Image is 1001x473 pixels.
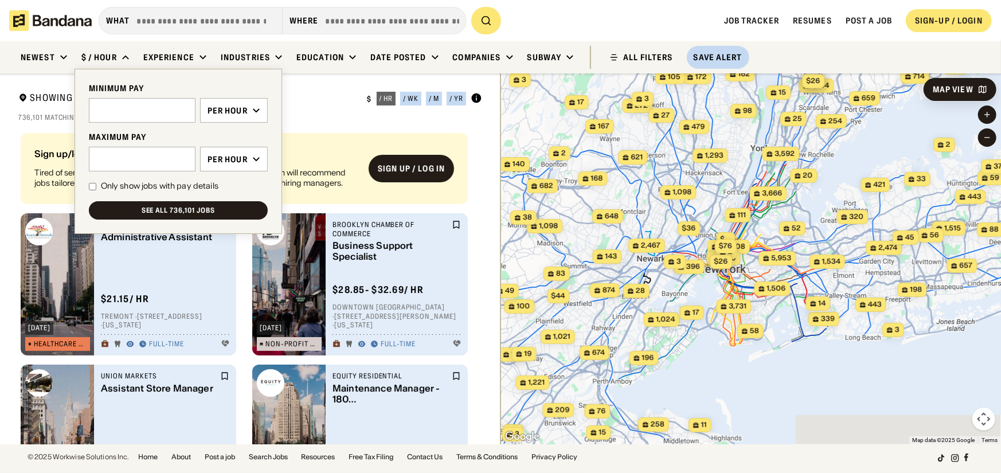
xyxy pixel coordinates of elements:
[333,303,461,330] div: Downtown [GEOGRAPHIC_DATA] · [STREET_ADDRESS][PERSON_NAME] · [US_STATE]
[693,308,699,318] span: 17
[9,10,92,31] img: Bandana logotype
[532,454,578,460] a: Privacy Policy
[592,348,605,358] span: 674
[641,241,660,251] span: 2,467
[724,15,779,26] a: Job Tracker
[636,286,645,296] span: 28
[846,15,892,26] a: Post a job
[138,454,158,460] a: Home
[429,95,439,102] div: / m
[539,181,553,191] span: 682
[691,122,705,132] span: 479
[868,300,882,310] span: 443
[18,128,482,444] div: grid
[990,225,999,234] span: 88
[511,350,524,359] span: 102
[528,378,545,388] span: 1,221
[959,261,972,271] span: 657
[380,95,393,102] div: / hr
[221,52,270,62] div: Industries
[205,454,235,460] a: Post a job
[762,189,782,198] span: 3,666
[34,167,359,188] div: Tired of sending out endless job applications? Bandana Match Team will recommend jobs tailored to...
[605,212,619,221] span: 648
[972,408,995,431] button: Map camera controls
[793,15,832,26] a: Resumes
[661,111,670,120] span: 27
[403,95,419,102] div: / wk
[644,94,649,104] span: 3
[598,122,609,131] span: 167
[142,207,215,214] div: See all 736,101 jobs
[623,53,672,61] div: ALL FILTERS
[89,83,268,93] div: MINIMUM PAY
[553,332,570,342] span: 1,021
[378,163,445,174] div: Sign up / Log in
[517,302,530,311] span: 100
[737,210,746,220] span: 111
[551,291,565,300] span: $44
[968,192,982,202] span: 443
[555,405,569,415] span: 209
[367,95,372,104] div: $
[577,97,584,107] span: 17
[651,420,664,429] span: 258
[28,325,50,331] div: [DATE]
[677,257,681,267] span: 3
[333,383,449,405] div: Maintenance Manager - 180 [GEOGRAPHIC_DATA]
[793,114,802,124] span: 25
[208,105,248,116] div: Per hour
[982,437,998,443] a: Terms (opens in new tab)
[862,93,875,103] span: 659
[591,174,603,183] span: 168
[895,325,900,335] span: 3
[686,262,700,272] span: 396
[719,241,732,250] span: $76
[656,315,675,325] span: 1,024
[349,454,394,460] a: Free Tax Filing
[505,286,514,296] span: 49
[917,174,926,184] span: 33
[605,252,617,261] span: 143
[522,75,526,85] span: 3
[370,52,426,62] div: Date Posted
[728,247,733,257] span: 2
[597,406,605,416] span: 76
[333,372,449,381] div: Equity Residential
[18,113,482,122] div: 736,101 matching jobs on [DOMAIN_NAME]
[523,213,532,222] span: 38
[803,171,812,181] span: 20
[792,224,801,233] span: 52
[561,148,566,158] span: 2
[265,341,319,347] div: Non-Profit & Public Service
[811,81,829,91] span: 1,754
[539,221,558,231] span: 1,098
[333,241,449,263] div: Business Support Specialist
[503,429,541,444] img: Google
[642,353,654,363] span: 196
[143,52,194,62] div: Experience
[333,220,449,238] div: Brooklyn Chamber of Commerce
[729,302,746,311] span: 3,731
[524,349,531,359] span: 19
[249,454,288,460] a: Search Jobs
[750,326,759,336] span: 58
[631,153,643,162] span: 621
[18,92,358,106] div: Showing 90,733 Verified Jobs
[701,420,707,430] span: 11
[25,369,53,397] img: Union Markets logo
[695,72,707,82] span: 172
[527,52,562,62] div: Subway
[296,52,344,62] div: Education
[694,52,742,62] div: Save Alert
[910,285,922,295] span: 198
[668,72,681,82] span: 105
[873,180,885,190] span: 421
[149,340,184,349] div: Full-time
[208,154,248,165] div: Per hour
[635,101,648,111] span: 272
[556,269,565,279] span: 83
[905,233,914,243] span: 45
[302,454,335,460] a: Resources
